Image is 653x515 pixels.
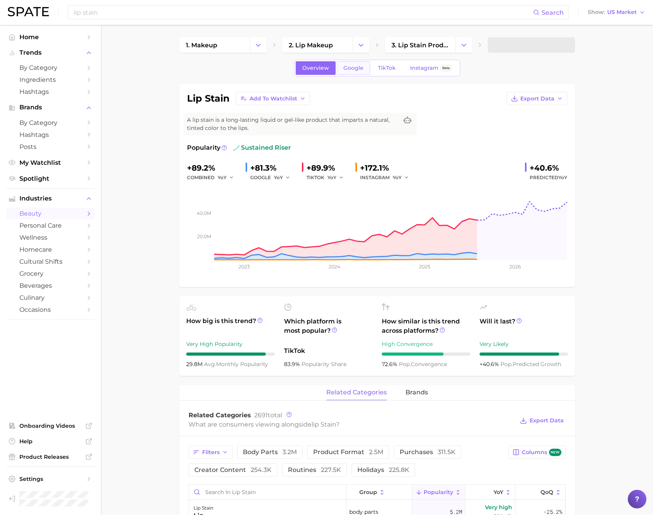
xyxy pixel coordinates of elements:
span: Columns [522,449,561,456]
span: Onboarding Videos [19,422,81,429]
abbr: popularity index [399,361,411,368]
a: Product Releases [6,451,95,463]
span: Trends [19,49,81,56]
span: Settings [19,475,81,482]
span: 2. lip makeup [289,41,333,49]
a: Onboarding Videos [6,420,95,432]
button: YoY [465,485,515,500]
a: Ingredients [6,74,95,86]
span: Filters [202,449,220,456]
a: beverages [6,280,95,292]
a: Log out. Currently logged in as Pro User with e-mail spate.pro@test.test. [6,489,95,509]
span: brands [405,389,428,396]
button: Change Category [250,37,267,53]
button: Export Data [507,92,567,105]
div: 9 / 10 [186,353,275,356]
span: homecare [19,246,81,253]
span: 72.6% [382,361,399,368]
a: 2. lip makeup [282,37,353,53]
span: Very high [485,503,512,512]
span: new [549,449,561,456]
span: sustained riser [233,143,291,152]
span: 83.9% [284,361,301,368]
button: Brands [6,102,95,113]
span: Search [542,9,564,16]
span: by Category [19,119,81,126]
tspan: 2024 [328,264,340,270]
tspan: 2025 [419,264,430,270]
span: group [359,489,377,495]
a: InstagramBeta [404,61,459,75]
span: Hashtags [19,88,81,95]
span: TikTok [284,346,372,356]
span: 29.8m [186,361,204,368]
div: INSTAGRAM [360,173,414,182]
span: convergence [399,361,447,368]
span: How similar is this trend across platforms? [382,317,470,335]
span: QoQ [540,489,553,495]
span: Beta [442,65,450,71]
span: Related Categories [189,411,251,419]
span: 227.5k [321,466,341,474]
input: Search in lip stain [189,485,346,499]
a: culinary [6,292,95,304]
button: YoY [327,173,344,182]
button: Columnsnew [508,446,565,459]
div: GOOGLE [250,173,296,182]
button: Trends [6,47,95,59]
a: Settings [6,473,95,485]
span: personal care [19,222,81,229]
button: Filters [189,446,232,459]
span: YoY [327,174,336,181]
tspan: 2023 [239,264,250,270]
a: My Watchlist [6,157,95,169]
span: Hashtags [19,131,81,138]
span: YoY [393,174,402,181]
span: monthly popularity [204,361,268,368]
a: Home [6,31,95,43]
span: beverages [19,282,81,289]
button: YoY [218,173,234,182]
a: Spotlight [6,173,95,185]
button: YoY [274,173,291,182]
span: popularity share [301,361,346,368]
button: group [346,485,412,500]
span: 2691 [254,411,268,419]
span: Product Releases [19,453,81,460]
img: SPATE [8,7,49,16]
button: QoQ [515,485,565,500]
span: grocery [19,270,81,277]
input: Search here for a brand, industry, or ingredient [73,6,533,19]
span: Overview [302,65,329,71]
img: sustained riser [233,145,239,151]
span: Export Data [530,417,564,424]
div: Very Likely [480,339,568,349]
span: cultural shifts [19,258,81,265]
span: US Market [607,10,637,14]
span: My Watchlist [19,159,81,166]
button: Popularity [412,485,465,500]
div: lip stain [194,503,213,513]
button: Export Data [518,415,565,426]
a: occasions [6,304,95,316]
span: wellness [19,234,81,241]
a: Posts [6,141,95,153]
a: Hashtags [6,86,95,98]
a: homecare [6,244,95,256]
span: Home [19,33,81,41]
a: by Category [6,117,95,129]
span: Posts [19,143,81,150]
button: ShowUS Market [586,7,647,17]
a: cultural shifts [6,256,95,268]
tspan: 2026 [509,264,520,270]
span: routines [288,467,341,473]
a: 1. makeup [179,37,250,53]
span: 2.5m [369,448,383,456]
span: Will it last? [480,317,568,335]
span: YoY [274,174,283,181]
a: Overview [296,61,336,75]
span: 254.3k [251,466,272,474]
div: combined [187,173,239,182]
span: YoY [558,175,567,180]
a: Help [6,436,95,447]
